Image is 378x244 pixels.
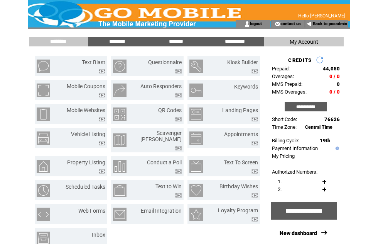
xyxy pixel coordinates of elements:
img: keywords.png [189,84,203,97]
img: scavenger-hunt.png [113,133,127,147]
a: My Pricing [272,153,295,159]
img: video.png [99,169,105,174]
img: video.png [175,146,182,150]
a: Auto Responders [140,83,182,89]
span: Hello [PERSON_NAME] [298,13,345,19]
img: kiosk-builder.png [189,60,203,73]
img: mobile-websites.png [37,107,50,121]
img: auto-responders.png [113,84,127,97]
img: video.png [99,141,105,145]
a: Landing Pages [222,107,258,113]
span: 44,050 [323,66,340,72]
a: Questionnaire [148,59,182,65]
a: Back to posadmin [313,21,347,26]
img: account_icon.gif [244,21,250,27]
a: New dashboard [280,230,317,236]
a: Text to Win [155,183,182,189]
img: questionnaire.png [113,60,127,73]
img: birthday-wishes.png [189,184,203,197]
a: Web Forms [78,208,105,214]
a: Appointments [224,131,258,137]
img: text-to-win.png [113,184,127,197]
img: scheduled-tasks.png [37,184,50,197]
img: video.png [251,141,258,145]
a: Payment Information [272,145,318,151]
span: Overages: [272,73,294,79]
a: logout [250,21,262,26]
a: Inbox [92,232,105,238]
span: 0 / 0 [329,89,340,95]
img: text-to-screen.png [189,160,203,173]
img: video.png [99,69,105,73]
img: text-blast.png [37,60,50,73]
img: video.png [99,93,105,97]
span: Central Time [305,125,332,130]
a: Scheduled Tasks [66,184,105,190]
img: video.png [175,93,182,97]
img: video.png [251,169,258,174]
img: video.png [251,217,258,222]
img: qr-codes.png [113,107,127,121]
a: Property Listing [67,159,105,166]
img: landing-pages.png [189,107,203,121]
a: Email Integration [141,208,182,214]
img: web-forms.png [37,208,50,221]
span: My Account [290,39,318,45]
img: video.png [175,169,182,174]
img: conduct-a-poll.png [113,160,127,173]
a: Mobile Coupons [67,83,105,89]
img: loyalty-program.png [189,208,203,221]
img: mobile-coupons.png [37,84,50,97]
img: appointments.png [189,131,203,145]
a: Scavenger [PERSON_NAME] [140,130,182,142]
img: video.png [251,193,258,198]
a: Text Blast [82,59,105,65]
a: QR Codes [158,107,182,113]
a: Birthday Wishes [219,183,258,189]
a: Mobile Websites [67,107,105,113]
a: Loyalty Program [218,207,258,213]
img: vehicle-listing.png [37,131,50,145]
span: 0 / 0 [329,73,340,79]
span: 76626 [324,116,340,122]
img: backArrow.gif [306,21,312,27]
span: 1. [278,179,282,184]
span: Billing Cycle: [272,138,299,143]
span: MMS Prepaid: [272,81,302,87]
span: Prepaid: [272,66,290,72]
img: video.png [175,117,182,121]
span: CREDITS [288,57,312,63]
a: Vehicle Listing [71,131,105,137]
img: property-listing.png [37,160,50,173]
img: video.png [251,117,258,121]
img: video.png [175,193,182,198]
img: email-integration.png [113,208,127,221]
img: video.png [99,117,105,121]
img: contact_us_icon.gif [275,21,280,27]
span: 19th [320,138,330,143]
span: 0 [337,81,340,87]
img: video.png [175,69,182,73]
a: Text To Screen [224,159,258,166]
img: help.gif [334,147,339,150]
span: Authorized Numbers: [272,169,317,175]
a: contact us [280,21,301,26]
span: MMS Overages: [272,89,307,95]
a: Keywords [234,84,258,90]
span: 2. [278,186,282,192]
span: Time Zone: [272,124,297,130]
img: video.png [251,69,258,73]
a: Kiosk Builder [227,59,258,65]
a: Conduct a Poll [147,159,182,166]
span: Short Code: [272,116,297,122]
